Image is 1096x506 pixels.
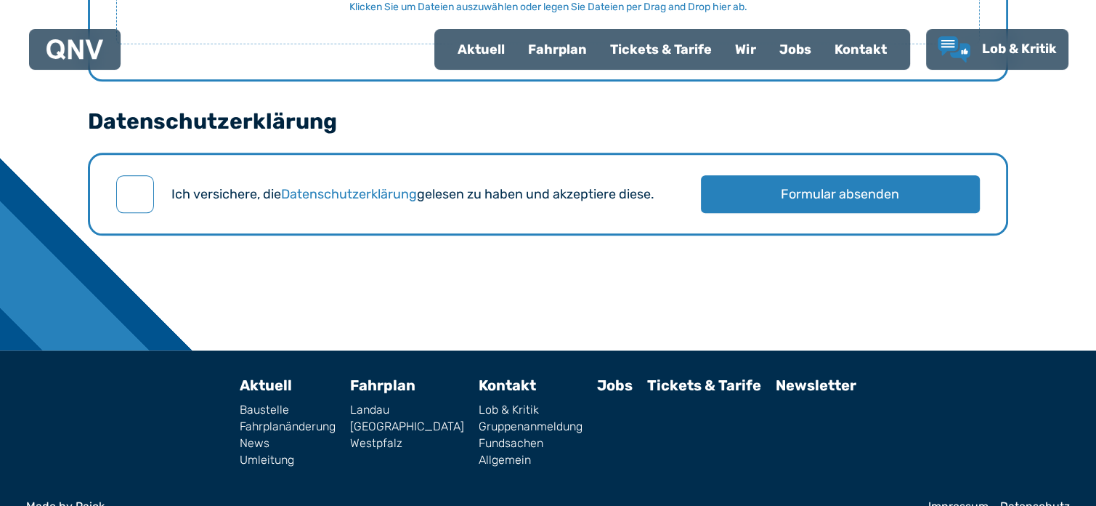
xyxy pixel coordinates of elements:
[46,39,103,60] img: QNV Logo
[823,31,898,68] a: Kontakt
[479,454,582,466] a: Allgemein
[350,377,415,394] a: Fahrplan
[88,111,337,132] legend: Datenschutzerklärung
[171,185,654,204] label: Ich versichere, die gelesen zu haben und akzeptiere diese.
[240,421,336,433] a: Fahrplanänderung
[479,438,582,449] a: Fundsachen
[46,35,103,64] a: QNV Logo
[768,31,823,68] a: Jobs
[240,454,336,466] a: Umleitung
[350,438,464,449] a: Westpfalz
[701,175,980,213] button: Formular absenden
[350,404,464,416] a: Landau
[479,421,582,433] a: Gruppenanmeldung
[598,31,723,68] a: Tickets & Tarife
[647,377,761,394] a: Tickets & Tarife
[446,31,516,68] a: Aktuell
[723,31,768,68] a: Wir
[240,438,336,449] a: News
[479,377,536,394] a: Kontakt
[479,404,582,416] a: Lob & Kritik
[516,31,598,68] a: Fahrplan
[281,186,417,202] a: Datenschutzerklärung
[350,421,464,433] a: [GEOGRAPHIC_DATA]
[776,377,856,394] a: Newsletter
[938,36,1057,63] a: Lob & Kritik
[240,377,292,394] a: Aktuell
[982,41,1057,57] span: Lob & Kritik
[597,377,633,394] a: Jobs
[240,404,336,416] a: Baustelle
